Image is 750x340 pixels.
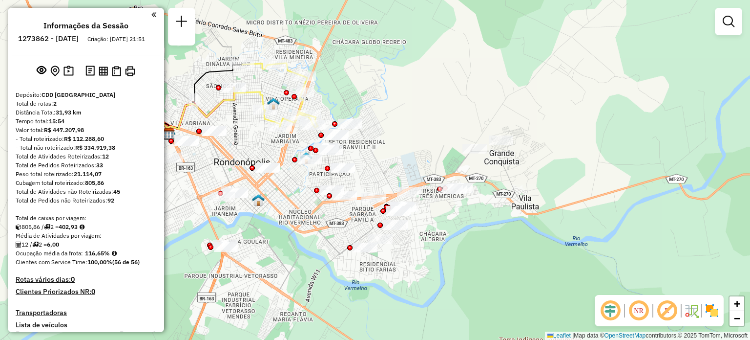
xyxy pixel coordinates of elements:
[120,330,156,339] h4: Recargas: 1
[83,64,97,79] button: Logs desbloquear sessão
[320,185,344,195] div: Atividade não roteirizada - PAULO CESAR BENEVIDE
[16,135,156,143] div: - Total roteirizado:
[44,126,84,134] strong: R$ 447.207,98
[333,191,357,201] div: Atividade não roteirizada - FC RC CONVENIENCIA R
[62,64,76,79] button: Painel de Sugestão
[319,145,343,155] div: Atividade não roteirizada - SUPERMERCADO BRASIL
[16,196,156,205] div: Total de Pedidos não Roteirizados:
[16,117,156,126] div: Tempo total:
[16,187,156,196] div: Total de Atividades não Roteirizadas:
[174,136,199,146] div: Atividade não roteirizada - 52.118.446 MILENE GIORDANE OLIVEIRA DE A
[59,223,78,230] strong: 402,93
[75,144,115,151] strong: R$ 334.919,38
[16,249,83,257] span: Ocupação média da frota:
[383,220,408,230] div: Atividade não roteirizada - VANDEIR NUNES SANTAN
[16,275,156,284] h4: Rotas vários dias:
[35,63,48,79] button: Exibir sessão original
[210,192,235,202] div: Atividade não roteirizada - KELBER WILTON LEMOS
[684,303,699,318] img: Fluxo de ruas
[390,202,414,211] div: Atividade não roteirizada - LEIDYANA TELES MACHA
[252,194,265,206] img: 120 UDC Light Centro A
[16,288,156,296] h4: Clientes Priorizados NR:
[47,241,59,248] strong: 6,00
[704,303,720,318] img: Exibir/Ocultar setores
[16,108,156,117] div: Distância Total:
[110,64,123,78] button: Visualizar Romaneio
[545,332,750,340] div: Map data © contributors,© 2025 TomTom, Microsoft
[163,128,175,140] img: CDD Rondonópolis
[83,35,149,44] div: Criação: [DATE] 21:51
[224,188,248,198] div: Atividade não roteirizada - CRISDAIANE HONORIO D
[102,153,109,160] strong: 12
[221,186,245,196] div: Atividade não roteirizada - MERCADO SALLES
[16,224,21,230] i: Cubagem total roteirizado
[627,299,650,322] span: Ocultar NR
[438,184,463,194] div: Atividade não roteirizada - ROSIMAR SOUZA LIMA D
[547,332,571,339] a: Leaflet
[151,9,156,20] a: Clique aqui para minimizar o painel
[448,183,473,193] div: Atividade não roteirizada - DOLORES BAR
[390,202,414,212] div: Atividade não roteirizada - GUSTAVO BALIEIRO DE
[267,97,280,110] img: Warecloud Casa Jardim Monte Líbano
[324,130,349,140] div: Atividade não roteirizada - HELINHOS CONVENIECIA
[331,163,355,173] div: Atividade não roteirizada - CONVENIENCIA DO GIBI
[159,153,183,163] div: Atividade não roteirizada - VICTHOR CARLOS FREIT
[16,143,156,152] div: - Total não roteirizado:
[719,12,738,31] a: Exibir filtros
[112,258,140,266] strong: (56 de 56)
[213,240,237,250] div: Atividade não roteirizada - BC RIBEIRO
[16,242,21,248] i: Total de Atividades
[368,234,393,244] div: Atividade não roteirizada - 60.982.443 FABIO FERREIRA DA SILVA
[16,152,156,161] div: Total de Atividades Roteirizadas:
[16,231,156,240] div: Média de Atividades por viagem:
[96,161,103,169] strong: 33
[71,275,75,284] strong: 0
[113,188,120,195] strong: 45
[85,179,104,186] strong: 805,86
[734,297,740,310] span: +
[48,64,62,79] button: Centralizar mapa no depósito ou ponto de apoio
[16,161,156,170] div: Total de Pedidos Roteirizados:
[202,126,227,136] div: Atividade não roteirizada - CONVENIENCIA DA BINA
[729,296,744,311] a: Zoom in
[214,242,238,252] div: Atividade não roteirizada - MARINEIS ALBERTI 80516165968
[16,258,87,266] span: Clientes com Service Time:
[172,12,191,34] a: Nova sessão e pesquisa
[32,242,39,248] i: Total de rotas
[361,193,386,203] div: Atividade não roteirizada - SETE DISTRIBUIDORA LTDA
[53,100,57,107] strong: 2
[16,91,156,99] div: Depósito:
[97,64,110,77] button: Visualizar relatório de Roteirização
[604,332,646,339] a: OpenStreetMap
[16,223,156,231] div: 805,86 / 2 =
[462,144,487,154] div: Atividade não roteirizada - JULIANO DOS SANTOS ERCI
[16,330,34,339] a: Rotas
[64,135,104,142] strong: R$ 112.288,60
[80,224,84,230] i: Meta Caixas/viagem: 222,69 Diferença: 180,24
[16,321,156,329] h4: Lista de veículos
[74,170,102,178] strong: 21.114,07
[300,152,312,164] img: WCL Vila Cardoso
[734,312,740,324] span: −
[16,214,156,223] div: Total de caixas por viagem:
[42,91,115,98] strong: CDD [GEOGRAPHIC_DATA]
[107,197,114,204] strong: 92
[16,240,156,249] div: 12 / 2 =
[16,170,156,179] div: Peso total roteirizado:
[729,311,744,326] a: Zoom out
[572,332,574,339] span: |
[16,179,156,187] div: Cubagem total roteirizado:
[255,163,280,173] div: Atividade não roteirizada - CONV CENTER
[599,299,622,322] span: Ocultar deslocamento
[16,309,156,317] h4: Transportadoras
[91,287,95,296] strong: 0
[18,34,79,43] h6: 1273862 - [DATE]
[489,136,513,145] div: Atividade não roteirizada - MARIA LUZICELMA DAS
[16,99,156,108] div: Total de rotas:
[49,117,64,125] strong: 15:54
[85,249,110,257] strong: 116,65%
[298,155,322,164] div: Atividade não roteirizada - ILDO RIBEIRO DA SILV
[43,21,128,30] h4: Informações da Sessão
[386,206,411,216] div: Atividade não roteirizada - DOUGLAS SERGIO CAETA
